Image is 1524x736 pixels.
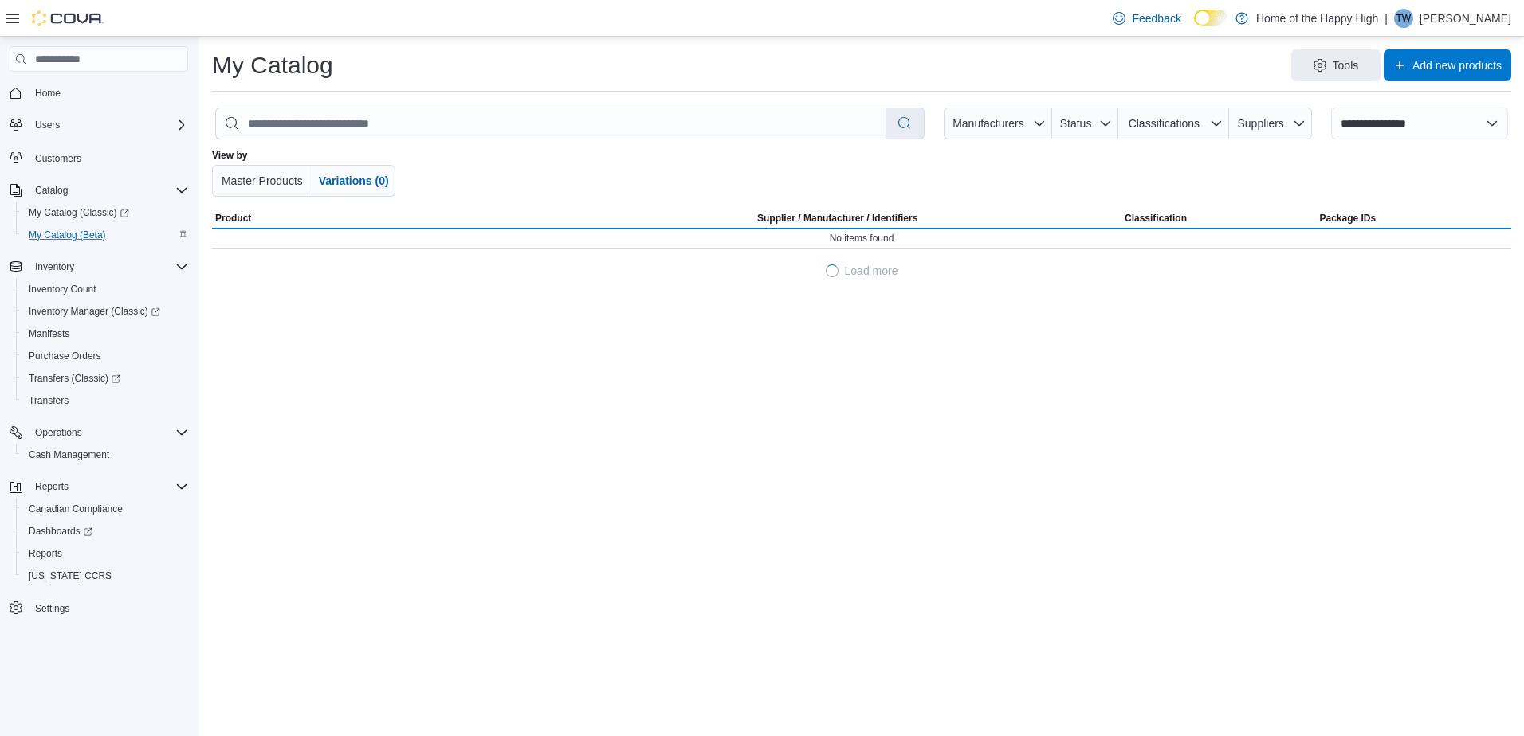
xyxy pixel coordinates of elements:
button: Master Products [212,165,312,197]
span: Inventory Count [22,280,188,299]
span: Canadian Compliance [22,499,188,519]
a: Dashboards [16,520,194,542]
a: Inventory Manager (Classic) [16,300,194,323]
img: Cova [32,10,104,26]
a: My Catalog (Classic) [22,203,136,222]
span: Package IDs [1320,212,1377,225]
span: Add new products [1412,57,1502,73]
span: Home [35,87,61,100]
button: Add new products [1384,49,1511,81]
button: Reports [3,476,194,498]
a: Transfers (Classic) [16,367,194,390]
span: Suppliers [1237,117,1283,130]
button: Catalog [3,179,194,202]
span: Washington CCRS [22,566,188,585]
span: Home [29,83,188,103]
span: Purchase Orders [22,346,188,366]
a: Home [29,84,67,103]
label: View by [212,149,247,162]
button: [US_STATE] CCRS [16,565,194,587]
span: Users [29,115,188,135]
p: | [1385,9,1388,28]
span: Transfers (Classic) [29,372,120,385]
span: No items found [830,232,894,245]
button: Reports [29,477,75,496]
button: Inventory [29,257,81,276]
span: Operations [35,426,82,439]
span: Reports [29,477,188,496]
span: Product [215,212,251,225]
span: Load more [845,263,898,279]
button: Transfers [16,390,194,412]
button: Manufacturers [944,108,1052,139]
span: Classifications [1129,117,1200,130]
button: LoadingLoad more [819,255,905,287]
button: Customers [3,146,194,169]
span: Inventory Manager (Classic) [29,305,160,318]
a: My Catalog (Beta) [22,225,112,245]
button: Inventory [3,256,194,278]
button: Manifests [16,323,194,345]
nav: Complex example [10,75,188,661]
button: Variations (0) [312,165,395,197]
span: Cash Management [22,445,188,464]
a: Inventory Manager (Classic) [22,302,167,321]
span: Inventory [29,257,188,276]
a: Feedback [1106,2,1187,34]
button: Status [1052,108,1118,139]
span: Master Products [222,174,303,187]
a: Manifests [22,324,76,343]
button: Classifications [1118,108,1229,139]
span: Inventory [35,260,74,273]
span: My Catalog (Beta) [22,225,188,245]
a: Purchase Orders [22,346,108,366]
button: Home [3,81,194,104]
button: Operations [29,423,88,442]
span: Tools [1333,57,1359,73]
span: Dashboards [22,522,188,541]
button: Settings [3,597,194,620]
span: Canadian Compliance [29,503,123,515]
a: Dashboards [22,522,99,541]
p: [PERSON_NAME] [1420,9,1511,28]
span: Purchase Orders [29,350,101,362]
span: Catalog [35,184,68,197]
a: Transfers (Classic) [22,369,127,388]
span: Feedback [1132,10,1180,26]
h1: My Catalog [212,49,333,81]
div: Supplier / Manufacturer / Identifiers [757,212,917,225]
a: Cash Management [22,445,116,464]
span: Transfers [22,391,188,410]
button: Suppliers [1229,108,1312,139]
a: Canadian Compliance [22,499,129,519]
span: Customers [29,147,188,167]
span: Variations (0) [319,174,389,187]
a: Settings [29,599,76,618]
p: Home of the Happy High [1256,9,1378,28]
span: Operations [29,423,188,442]
button: Inventory Count [16,278,194,300]
a: Inventory Count [22,280,103,299]
span: [US_STATE] CCRS [29,570,112,582]
span: Settings [35,602,69,615]
a: My Catalog (Classic) [16,202,194,224]
button: Tools [1291,49,1381,81]
input: Dark Mode [1194,10,1227,26]
span: TW [1396,9,1412,28]
span: Dark Mode [1194,26,1195,27]
span: Dashboards [29,525,92,538]
button: Cash Management [16,444,194,466]
span: Status [1060,117,1092,130]
button: Purchase Orders [16,345,194,367]
span: Manufacturers [953,117,1023,130]
span: Catalog [29,181,188,200]
span: My Catalog (Classic) [29,206,129,219]
span: My Catalog (Beta) [29,229,106,241]
span: Inventory Manager (Classic) [22,302,188,321]
a: [US_STATE] CCRS [22,566,118,585]
span: Transfers (Classic) [22,369,188,388]
div: Tim Weakley [1394,9,1413,28]
button: My Catalog (Beta) [16,224,194,246]
a: Customers [29,149,88,168]
a: Reports [22,544,69,563]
